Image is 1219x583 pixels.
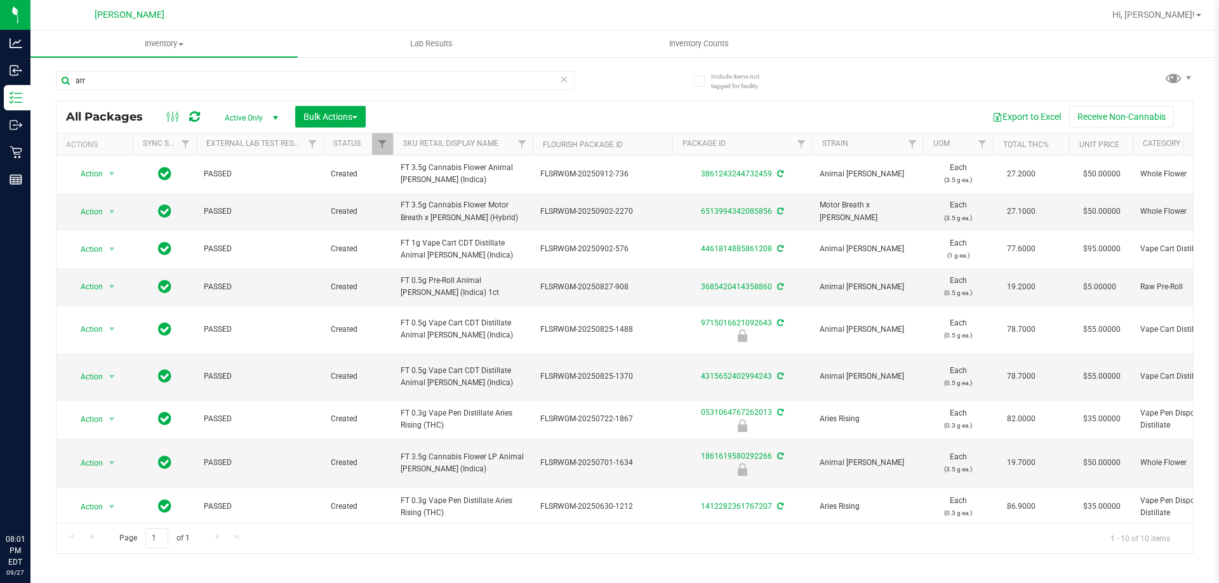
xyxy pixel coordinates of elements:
span: Sync from Compliance System [775,169,783,178]
span: PASSED [204,324,316,336]
p: 08:01 PM EDT [6,534,25,568]
span: Sync from Compliance System [775,408,783,417]
span: Sync from Compliance System [775,244,783,253]
span: Animal [PERSON_NAME] [820,168,916,180]
span: 82.0000 [1001,410,1042,428]
span: FT 0.5g Vape Cart CDT Distillate Animal [PERSON_NAME] (Indica) [401,365,525,389]
button: Bulk Actions [295,106,366,128]
a: Filter [902,133,923,155]
p: (0.5 g ea.) [931,377,985,389]
span: PASSED [204,243,316,255]
span: All Packages [66,110,156,124]
span: Sync from Compliance System [775,502,783,511]
div: Launch Hold [670,419,814,432]
span: $55.00000 [1077,320,1127,339]
button: Export to Excel [984,106,1069,128]
span: Action [69,240,103,258]
span: 27.1000 [1001,202,1042,221]
span: FT 0.3g Vape Pen Distillate Aries Rising (THC) [401,407,525,431]
a: Sync Status [143,139,192,148]
span: Sync from Compliance System [775,372,783,381]
span: Aries Rising [820,413,916,425]
span: Each [931,495,985,519]
span: Each [931,275,985,299]
span: Sync from Compliance System [775,452,783,461]
p: (0.3 g ea.) [931,419,985,431]
span: In Sync [158,320,171,338]
inline-svg: Outbound [10,119,22,131]
iframe: Resource center [13,481,51,520]
span: In Sync [158,278,171,296]
a: Filter [972,133,993,155]
span: In Sync [158,165,171,183]
span: PASSED [204,281,316,293]
span: FT 0.3g Vape Pen Distillate Aries Rising (THC) [401,495,525,519]
span: 78.7000 [1001,367,1042,386]
a: 0531064767262013 [701,408,772,417]
a: 1412282361767207 [701,502,772,511]
span: Animal [PERSON_NAME] [820,281,916,293]
span: Each [931,407,985,431]
p: (1 g ea.) [931,249,985,261]
span: select [104,203,120,221]
span: FT 3.5g Cannabis Flower Motor Breath x [PERSON_NAME] (Hybrid) [401,199,525,223]
span: FLSRWGM-20250902-2270 [540,206,665,218]
span: In Sync [158,454,171,471]
inline-svg: Reports [10,173,22,186]
span: Clear [559,71,568,88]
a: Package ID [683,139,726,148]
span: PASSED [204,168,316,180]
span: select [104,165,120,183]
span: select [104,368,120,386]
inline-svg: Analytics [10,37,22,49]
span: FLSRWGM-20250630-1212 [540,501,665,513]
span: Aries Rising [820,501,916,513]
span: In Sync [158,410,171,428]
span: select [104,410,120,428]
span: Created [331,168,385,180]
a: Filter [791,133,812,155]
span: Lab Results [393,38,470,49]
span: Created [331,501,385,513]
span: $50.00000 [1077,454,1127,472]
span: PASSED [204,370,316,383]
span: 27.2000 [1001,165,1042,183]
input: Search Package ID, Item Name, SKU, Lot or Part Number... [56,71,575,90]
a: 6513994342085856 [701,207,772,216]
span: select [104,240,120,258]
p: (0.5 g ea.) [931,287,985,299]
span: $50.00000 [1077,202,1127,221]
a: Total THC% [1003,140,1049,149]
span: Each [931,162,985,186]
a: Status [333,139,361,148]
span: Action [69,278,103,296]
span: $35.00000 [1077,410,1127,428]
span: Include items not tagged for facility [711,72,775,91]
div: Quarantine [670,463,814,476]
span: FT 1g Vape Cart CDT Distillate Animal [PERSON_NAME] (Indica) [401,237,525,261]
span: Each [931,451,985,475]
span: select [104,498,120,516]
span: Action [69,454,103,472]
span: Action [69,368,103,386]
a: Filter [512,133,533,155]
span: FT 0.5g Vape Cart CDT Distillate Animal [PERSON_NAME] (Indica) [401,317,525,341]
span: Created [331,324,385,336]
p: (3.5 g ea.) [931,174,985,186]
span: Action [69,410,103,428]
a: Unit Price [1079,140,1119,149]
a: Strain [822,139,848,148]
span: Sync from Compliance System [775,318,783,327]
inline-svg: Retail [10,146,22,159]
p: (0.3 g ea.) [931,507,985,519]
span: 1 - 10 of 10 items [1100,528,1180,547]
inline-svg: Inbound [10,64,22,77]
span: Action [69,320,103,338]
span: Animal [PERSON_NAME] [820,243,916,255]
input: 1 [145,528,168,548]
span: Sync from Compliance System [775,207,783,216]
p: (0.5 g ea.) [931,329,985,341]
span: 19.7000 [1001,454,1042,472]
span: In Sync [158,202,171,220]
span: FT 3.5g Cannabis Flower Animal [PERSON_NAME] (Indica) [401,162,525,186]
